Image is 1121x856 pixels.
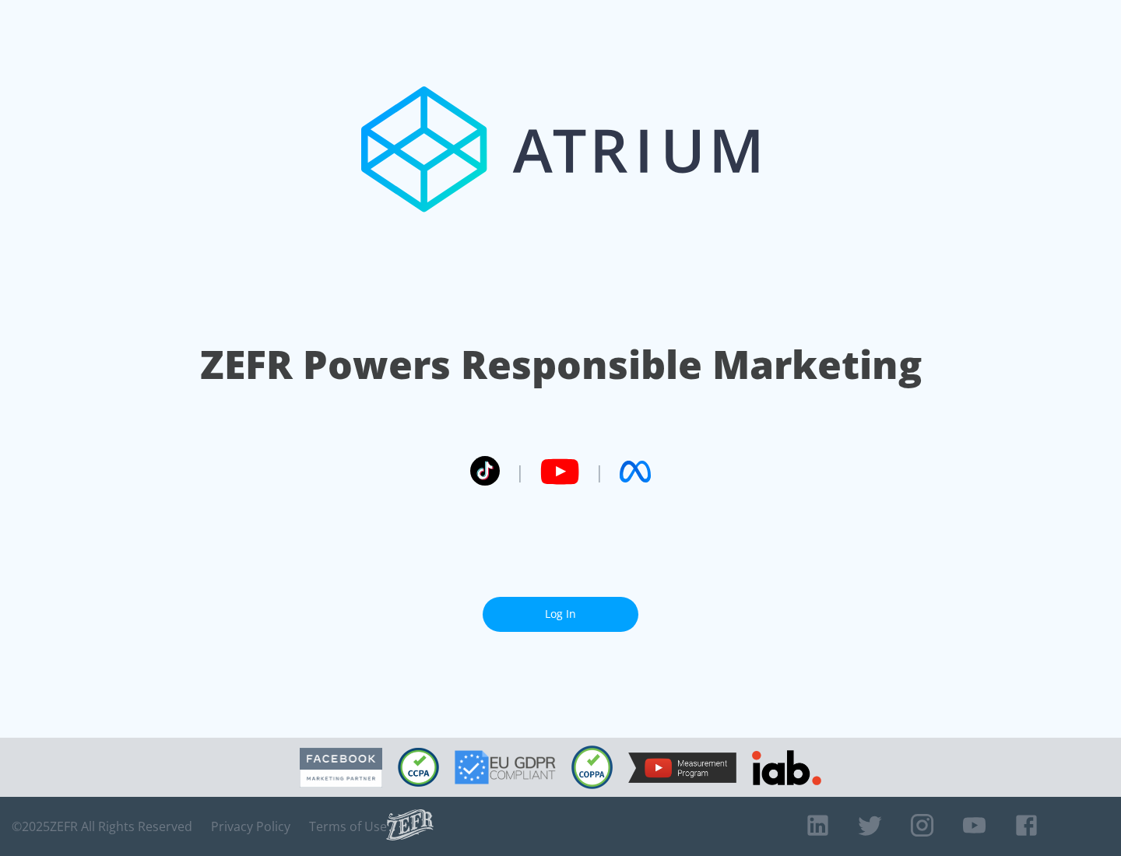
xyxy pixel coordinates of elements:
img: GDPR Compliant [455,750,556,784]
img: Facebook Marketing Partner [300,748,382,788]
a: Privacy Policy [211,819,290,834]
img: IAB [752,750,821,785]
h1: ZEFR Powers Responsible Marketing [200,338,922,391]
img: COPPA Compliant [571,745,613,789]
span: © 2025 ZEFR All Rights Reserved [12,819,192,834]
a: Terms of Use [309,819,387,834]
img: CCPA Compliant [398,748,439,787]
span: | [515,460,525,483]
a: Log In [483,597,638,632]
img: YouTube Measurement Program [628,753,736,783]
span: | [595,460,604,483]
